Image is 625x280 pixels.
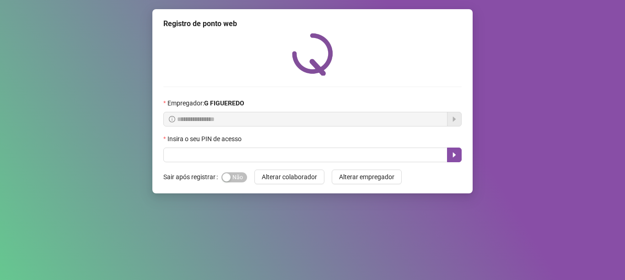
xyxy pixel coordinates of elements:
label: Sair após registrar [163,170,221,184]
span: caret-right [451,151,458,159]
span: Alterar colaborador [262,172,317,182]
span: Alterar empregador [339,172,394,182]
strong: G FIGUEREDO [204,99,244,107]
label: Insira o seu PIN de acesso [163,134,248,144]
button: Alterar colaborador [254,170,324,184]
div: Registro de ponto web [163,18,462,29]
span: Empregador : [167,98,244,108]
span: info-circle [169,116,175,122]
button: Alterar empregador [332,170,402,184]
img: QRPoint [292,33,333,76]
